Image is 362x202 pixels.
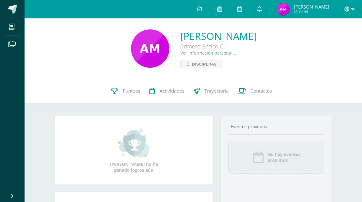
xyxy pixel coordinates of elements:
span: Contactos [250,88,272,94]
a: Actividades [145,79,189,103]
span: No hay eventos próximos [268,151,301,163]
span: [PERSON_NAME] [294,4,329,10]
a: Trayectoria [189,79,233,103]
div: Primero Básico C [180,43,257,50]
a: Ver información personal... [180,50,236,56]
img: 2cc668d6064525937c1694e1e0edfc4a.png [277,3,289,15]
a: Punteos [106,79,145,103]
img: deff35d4bd8147122213618adeb4d6c3.png [131,29,169,68]
span: Mi Perfil [294,9,329,14]
a: [PERSON_NAME] [180,29,257,43]
span: Disciplina [192,60,216,68]
img: event_icon.png [252,151,264,163]
img: achievement_small.png [117,128,151,158]
span: Punteos [123,88,140,94]
div: Eventos próximos [228,124,324,129]
div: [PERSON_NAME] no ha ganado logros aún [103,128,164,173]
span: Actividades [160,88,184,94]
a: Contactos [233,79,276,103]
a: Disciplina [180,60,222,68]
span: Trayectoria [204,88,229,94]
